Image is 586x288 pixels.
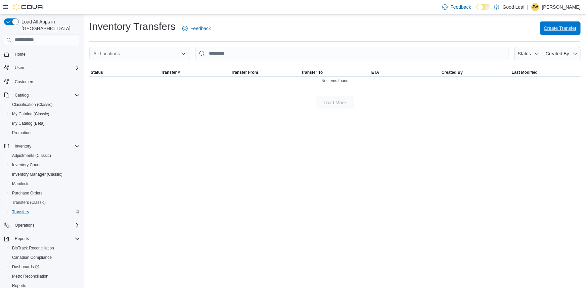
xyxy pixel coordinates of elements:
[231,70,258,75] span: Transfer From
[7,170,83,179] button: Inventory Manager (Classic)
[316,96,354,109] button: Load More
[12,235,32,243] button: Reports
[12,274,48,279] span: Metrc Reconciliation
[12,142,80,150] span: Inventory
[518,51,531,56] span: Status
[9,189,80,197] span: Purchase Orders
[15,93,29,98] span: Catalog
[230,68,300,76] button: Transfer From
[9,161,80,169] span: Inventory Count
[544,25,577,32] span: Create Transfer
[91,70,103,75] span: Status
[15,223,35,228] span: Operations
[477,10,477,11] span: Dark Mode
[12,142,34,150] button: Inventory
[12,50,80,58] span: Home
[12,130,33,135] span: Promotions
[7,207,83,217] button: Transfers
[440,0,474,14] a: Feedback
[12,91,80,99] span: Catalog
[19,18,80,32] span: Load All Apps in [GEOGRAPHIC_DATA]
[9,244,80,252] span: BioTrack Reconciliation
[15,143,31,149] span: Inventory
[7,119,83,128] button: My Catalog (Beta)
[7,151,83,160] button: Adjustments (Classic)
[324,99,346,106] span: Load More
[89,68,160,76] button: Status
[195,47,509,60] input: This is a search bar. After typing your query, hit enter to filter the results lower in the page.
[9,101,80,109] span: Classification (Classic)
[7,160,83,170] button: Inventory Count
[9,152,80,160] span: Adjustments (Classic)
[160,68,230,76] button: Transfer #
[9,170,80,178] span: Inventory Manager (Classic)
[12,78,37,86] a: Customers
[9,198,80,207] span: Transfers (Classic)
[12,200,46,205] span: Transfers (Classic)
[9,263,80,271] span: Dashboards
[9,129,35,137] a: Promotions
[1,76,83,86] button: Customers
[542,3,581,11] p: [PERSON_NAME]
[503,3,525,11] p: Good Leaf
[9,110,80,118] span: My Catalog (Classic)
[9,253,54,262] a: Canadian Compliance
[12,209,29,215] span: Transfers
[1,234,83,243] button: Reports
[12,77,80,85] span: Customers
[512,70,538,75] span: Last Modified
[12,221,37,229] button: Operations
[442,70,463,75] span: Created By
[89,20,176,33] h1: Inventory Transfers
[1,49,83,59] button: Home
[510,68,581,76] button: Last Modified
[12,181,29,186] span: Manifests
[9,110,52,118] a: My Catalog (Classic)
[12,172,62,177] span: Inventory Manager (Classic)
[546,51,569,56] span: Created By
[9,180,80,188] span: Manifests
[1,91,83,100] button: Catalog
[7,243,83,253] button: BioTrack Reconciliation
[12,91,31,99] button: Catalog
[12,64,28,72] button: Users
[301,70,323,75] span: Transfer To
[514,47,542,60] button: Status
[161,70,180,75] span: Transfer #
[7,253,83,262] button: Canadian Compliance
[12,64,80,72] span: Users
[12,264,39,270] span: Dashboards
[12,50,28,58] a: Home
[180,22,214,35] a: Feedback
[190,25,211,32] span: Feedback
[7,100,83,109] button: Classification (Classic)
[542,47,581,60] button: Created By
[12,121,45,126] span: My Catalog (Beta)
[7,262,83,272] a: Dashboards
[9,161,43,169] a: Inventory Count
[7,198,83,207] button: Transfers (Classic)
[7,128,83,137] button: Promotions
[7,188,83,198] button: Purchase Orders
[12,255,52,260] span: Canadian Compliance
[9,170,65,178] a: Inventory Manager (Classic)
[532,3,538,11] span: JW
[540,21,581,35] button: Create Transfer
[12,162,41,168] span: Inventory Count
[9,180,32,188] a: Manifests
[1,221,83,230] button: Operations
[12,153,51,158] span: Adjustments (Classic)
[9,244,57,252] a: BioTrack Reconciliation
[9,208,32,216] a: Transfers
[9,119,80,127] span: My Catalog (Beta)
[181,51,186,56] button: Open list of options
[440,68,510,76] button: Created By
[12,102,53,107] span: Classification (Classic)
[12,190,43,196] span: Purchase Orders
[477,4,491,11] input: Dark Mode
[9,272,51,280] a: Metrc Reconciliation
[7,272,83,281] button: Metrc Reconciliation
[15,52,26,57] span: Home
[9,119,47,127] a: My Catalog (Beta)
[13,4,44,10] img: Cova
